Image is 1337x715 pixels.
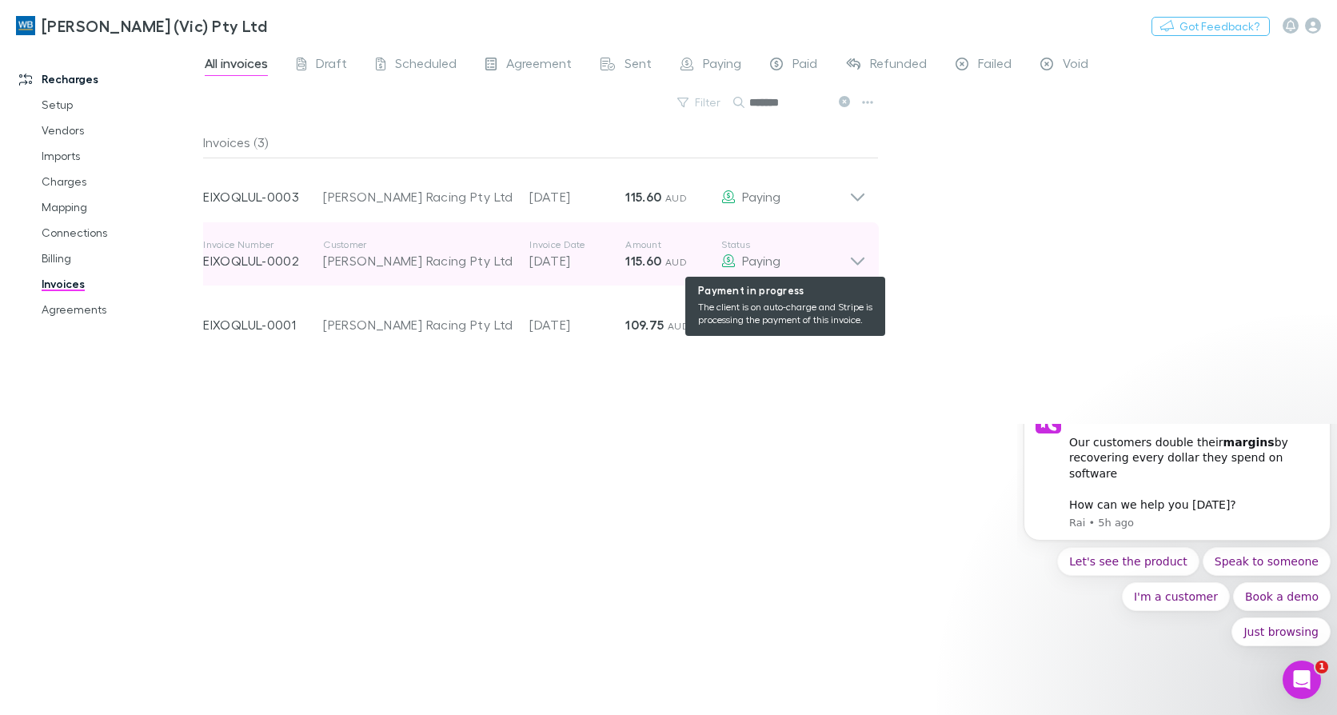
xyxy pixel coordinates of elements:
[52,92,301,106] p: Message from Rai, sent 5h ago
[721,238,849,251] p: Status
[665,192,687,204] span: AUD
[1017,424,1337,707] iframe: Intercom notifications message
[323,315,513,334] div: [PERSON_NAME] Racing Pty Ltd
[3,66,212,92] a: Recharges
[742,189,780,204] span: Paying
[190,286,879,350] div: EIXOQLUL-0001[PERSON_NAME] Racing Pty Ltd[DATE]109.75 AUDPaid off-platform
[1151,17,1270,36] button: Got Feedback?
[203,251,323,270] p: EIXOQLUL-0002
[203,238,323,251] p: Invoice Number
[6,123,313,222] div: Quick reply options
[105,158,213,187] button: Quick reply: I'm a customer
[26,297,212,322] a: Agreements
[978,55,1012,76] span: Failed
[529,187,625,206] p: [DATE]
[316,55,347,76] span: Draft
[26,118,212,143] a: Vendors
[26,169,212,194] a: Charges
[186,123,313,152] button: Quick reply: Speak to someone
[792,55,817,76] span: Paid
[16,16,35,35] img: William Buck (Vic) Pty Ltd's Logo
[323,187,513,206] div: [PERSON_NAME] Racing Pty Ltd
[323,251,513,270] div: [PERSON_NAME] Racing Pty Ltd
[625,253,661,269] strong: 115.60
[742,317,846,332] span: Paid off-platform
[1315,661,1328,673] span: 1
[323,238,513,251] p: Customer
[506,55,572,76] span: Agreement
[529,251,625,270] p: [DATE]
[203,315,323,334] p: EIXOQLUL-0001
[742,253,780,268] span: Paying
[216,158,313,187] button: Quick reply: Book a demo
[665,256,687,268] span: AUD
[26,246,212,271] a: Billing
[26,92,212,118] a: Setup
[625,238,721,251] p: Amount
[214,194,313,222] button: Quick reply: Just browsing
[625,317,664,333] strong: 109.75
[703,55,741,76] span: Paying
[203,187,323,206] p: EIXOQLUL-0003
[40,123,182,152] button: Quick reply: Let's see the product
[529,238,625,251] p: Invoice Date
[190,158,879,222] div: EIXOQLUL-0003[PERSON_NAME] Racing Pty Ltd[DATE]115.60 AUDPaying
[1283,661,1321,699] iframe: Intercom live chat
[1063,55,1088,76] span: Void
[52,58,301,90] div: How can we help you [DATE]?
[625,55,652,76] span: Sent
[42,16,267,35] h3: [PERSON_NAME] (Vic) Pty Ltd
[26,220,212,246] a: Connections
[625,189,661,205] strong: 115.60
[668,320,689,332] span: AUD
[26,143,212,169] a: Imports
[26,194,212,220] a: Mapping
[205,55,268,76] span: All invoices
[395,55,457,76] span: Scheduled
[870,55,927,76] span: Refunded
[529,315,625,334] p: [DATE]
[6,6,277,45] a: [PERSON_NAME] (Vic) Pty Ltd
[26,271,212,297] a: Invoices
[669,93,730,112] button: Filter
[206,12,257,25] b: margins
[190,222,879,286] div: Invoice NumberEIXOQLUL-0002Customer[PERSON_NAME] Racing Pty LtdInvoice Date[DATE]Amount115.60 AUD...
